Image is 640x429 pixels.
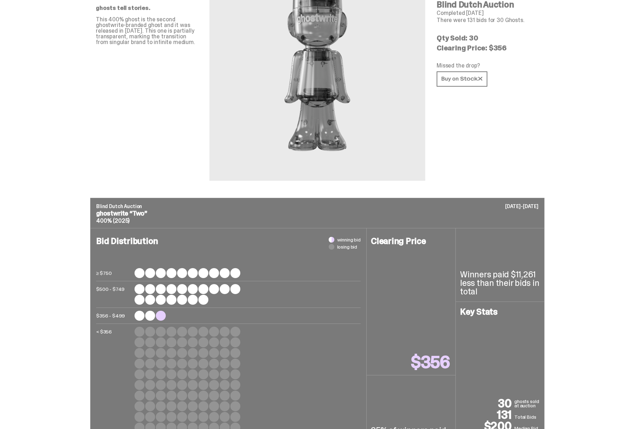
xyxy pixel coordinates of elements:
[437,34,539,42] p: Qty Sold: 30
[96,311,132,321] p: $356 - $499
[337,244,357,249] span: losing bid
[96,268,132,278] p: ≥ $750
[460,398,514,409] p: 30
[96,284,132,305] p: $500 - $749
[337,237,361,242] span: winning bid
[96,217,130,224] span: 400% (2025)
[437,63,539,69] p: Missed the drop?
[371,237,451,245] h4: Clearing Price
[437,17,539,23] p: There were 131 bids for 30 Ghosts.
[460,270,540,296] p: Winners paid $11,261 less than their bids in total
[96,237,361,268] h4: Bid Distribution
[437,44,539,51] p: Clearing Price: $356
[514,399,540,409] p: ghosts sold at auction
[460,409,514,420] p: 131
[460,308,540,316] h4: Key Stats
[96,204,538,209] p: Blind Dutch Auction
[437,0,539,9] h4: Blind Dutch Auction
[96,210,538,217] p: ghostwrite “Two”
[505,204,538,209] p: [DATE]-[DATE]
[96,17,198,45] p: This 400% ghost is the second ghostwrite-branded ghost and it was released in [DATE]. This one is...
[411,354,450,371] p: $356
[514,413,540,420] p: Total Bids
[96,5,198,11] p: ghosts tell stories.
[437,10,539,16] p: Completed [DATE]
